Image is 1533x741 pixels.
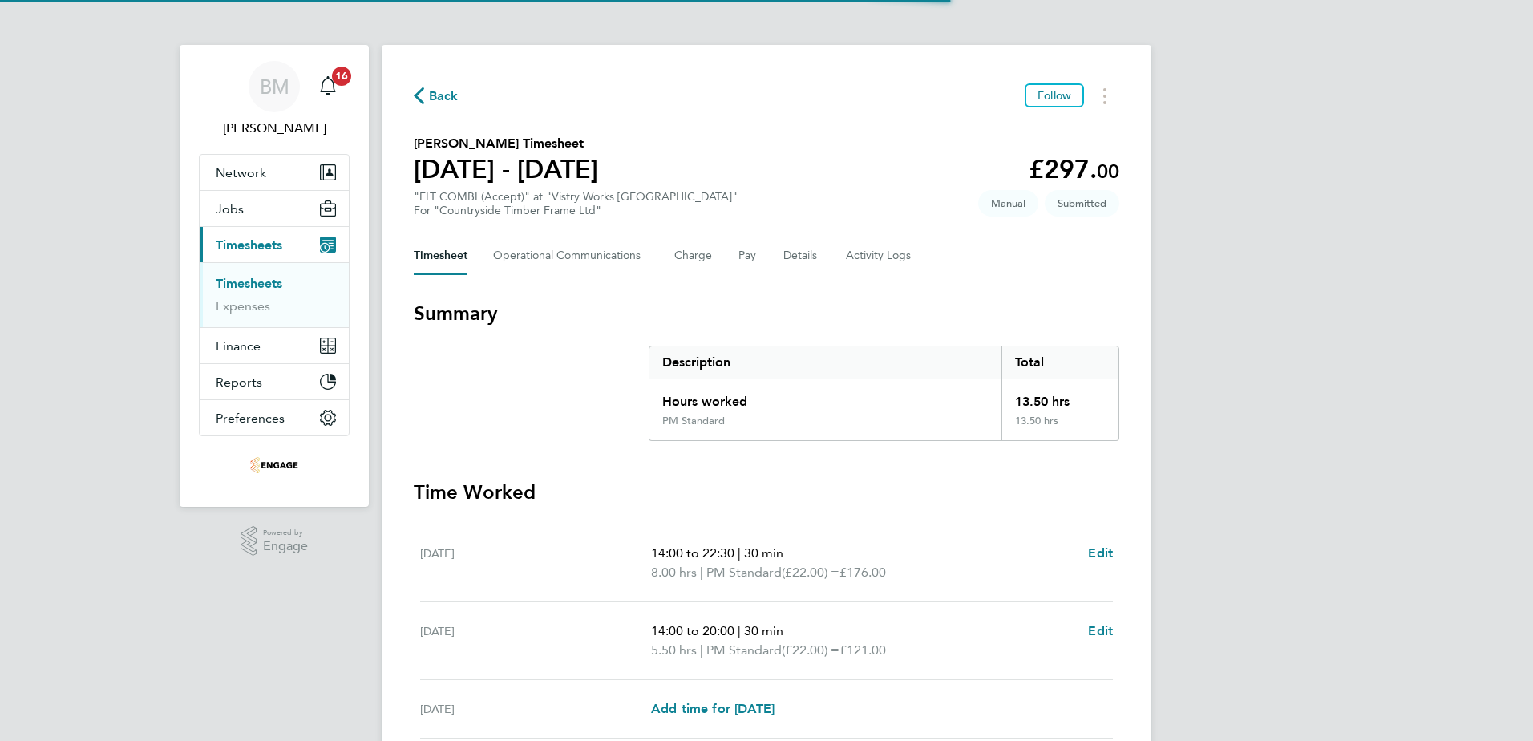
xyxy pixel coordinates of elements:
[1001,346,1118,379] div: Total
[332,67,351,86] span: 16
[1088,623,1113,638] span: Edit
[200,400,349,435] button: Preferences
[738,237,758,275] button: Pay
[414,190,738,217] div: "FLT COMBI (Accept)" at "Vistry Works [GEOGRAPHIC_DATA]"
[674,237,713,275] button: Charge
[199,119,350,138] span: Bozena Mazur
[200,227,349,262] button: Timesheets
[216,411,285,426] span: Preferences
[414,134,598,153] h2: [PERSON_NAME] Timesheet
[651,642,697,658] span: 5.50 hrs
[414,153,598,185] h1: [DATE] - [DATE]
[651,565,697,580] span: 8.00 hrs
[199,61,350,138] a: BM[PERSON_NAME]
[414,86,459,106] button: Back
[1045,190,1119,217] span: This timesheet is Submitted.
[738,623,741,638] span: |
[493,237,649,275] button: Operational Communications
[978,190,1038,217] span: This timesheet was manually created.
[414,237,467,275] button: Timesheet
[200,155,349,190] button: Network
[200,191,349,226] button: Jobs
[1001,415,1118,440] div: 13.50 hrs
[1001,379,1118,415] div: 13.50 hrs
[414,204,738,217] div: For "Countryside Timber Frame Ltd"
[216,298,270,314] a: Expenses
[250,452,298,478] img: acceptrec-logo-retina.png
[744,545,783,561] span: 30 min
[414,480,1119,505] h3: Time Worked
[241,526,309,557] a: Powered byEngage
[200,328,349,363] button: Finance
[1088,622,1113,641] a: Edit
[200,364,349,399] button: Reports
[216,375,262,390] span: Reports
[651,545,734,561] span: 14:00 to 22:30
[180,45,369,507] nav: Main navigation
[420,622,651,660] div: [DATE]
[738,545,741,561] span: |
[662,415,725,427] div: PM Standard
[420,544,651,582] div: [DATE]
[263,526,308,540] span: Powered by
[1088,544,1113,563] a: Edit
[783,237,820,275] button: Details
[429,87,459,106] span: Back
[782,565,839,580] span: (£22.00) =
[649,379,1001,415] div: Hours worked
[199,452,350,478] a: Go to home page
[1097,160,1119,183] span: 00
[1038,88,1071,103] span: Follow
[216,201,244,217] span: Jobs
[706,563,782,582] span: PM Standard
[1088,545,1113,561] span: Edit
[263,540,308,553] span: Engage
[1090,83,1119,108] button: Timesheets Menu
[1029,154,1119,184] app-decimal: £297.
[312,61,344,112] a: 16
[782,642,839,658] span: (£22.00) =
[260,76,289,97] span: BM
[700,565,703,580] span: |
[216,165,266,180] span: Network
[649,346,1119,441] div: Summary
[1025,83,1084,107] button: Follow
[839,565,886,580] span: £176.00
[216,237,282,253] span: Timesheets
[216,338,261,354] span: Finance
[846,237,913,275] button: Activity Logs
[651,699,775,719] a: Add time for [DATE]
[200,262,349,327] div: Timesheets
[649,346,1001,379] div: Description
[651,623,734,638] span: 14:00 to 20:00
[700,642,703,658] span: |
[420,699,651,719] div: [DATE]
[216,276,282,291] a: Timesheets
[651,701,775,716] span: Add time for [DATE]
[414,301,1119,326] h3: Summary
[706,641,782,660] span: PM Standard
[744,623,783,638] span: 30 min
[839,642,886,658] span: £121.00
